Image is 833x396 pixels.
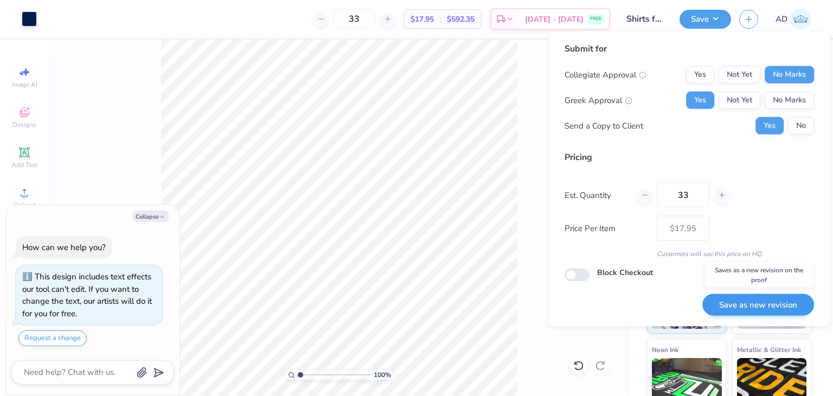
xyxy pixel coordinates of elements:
[686,92,714,109] button: Yes
[525,14,584,25] span: [DATE] - [DATE]
[702,293,814,316] button: Save as new revision
[565,151,814,164] div: Pricing
[719,66,760,84] button: Not Yet
[755,117,784,135] button: Yes
[565,42,814,55] div: Submit for
[565,94,632,106] div: Greek Approval
[719,92,760,109] button: Not Yet
[22,242,106,253] div: How can we help you?
[333,9,375,29] input: – –
[565,189,629,201] label: Est. Quantity
[597,267,653,278] label: Block Checkout
[12,80,37,89] span: Image AI
[565,68,646,81] div: Collegiate Approval
[618,8,671,30] input: Untitled Design
[411,14,434,25] span: $17.95
[776,9,811,30] a: AD
[132,210,169,222] button: Collapse
[12,120,36,129] span: Designs
[657,183,709,208] input: – –
[565,119,643,132] div: Send a Copy to Client
[765,92,814,109] button: No Marks
[565,249,814,259] div: Customers will see this price on HQ.
[22,271,152,319] div: This design includes text effects our tool can't edit. If you want to change the text, our artist...
[705,263,813,288] div: Saves as a new revision on the proof
[765,66,814,84] button: No Marks
[590,15,601,23] span: FREE
[686,66,714,84] button: Yes
[790,9,811,30] img: Anjali Dilish
[680,10,731,29] button: Save
[776,13,787,25] span: AD
[565,222,649,234] label: Price Per Item
[737,344,801,355] span: Metallic & Glitter Ink
[11,161,37,169] span: Add Text
[447,14,475,25] span: $592.35
[14,201,35,209] span: Upload
[788,117,814,135] button: No
[374,370,391,380] span: 100 %
[18,330,87,346] button: Request a change
[652,344,678,355] span: Neon Ink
